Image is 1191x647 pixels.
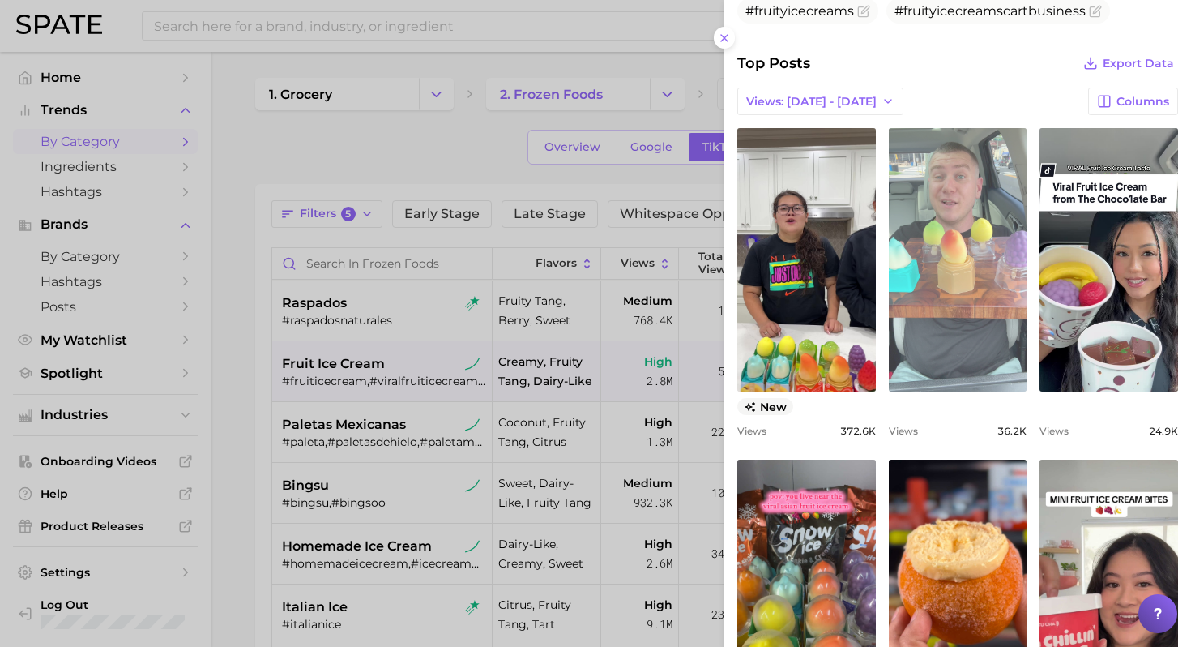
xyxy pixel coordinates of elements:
span: Views [889,425,918,437]
button: Flag as miscategorized or irrelevant [1089,5,1102,18]
button: Export Data [1079,52,1178,75]
span: new [737,398,793,415]
button: Columns [1088,88,1178,115]
span: Views: [DATE] - [DATE] [746,95,877,109]
span: Export Data [1103,57,1174,71]
span: 24.9k [1149,425,1178,437]
span: #fruityicecreams [745,3,854,19]
span: Columns [1116,95,1169,109]
span: Views [737,425,766,437]
button: Views: [DATE] - [DATE] [737,88,903,115]
span: Top Posts [737,52,810,75]
span: Views [1039,425,1069,437]
button: Flag as miscategorized or irrelevant [857,5,870,18]
span: 372.6k [840,425,876,437]
span: 36.2k [997,425,1027,437]
span: #fruityicecreamscartbusiness [894,3,1086,19]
